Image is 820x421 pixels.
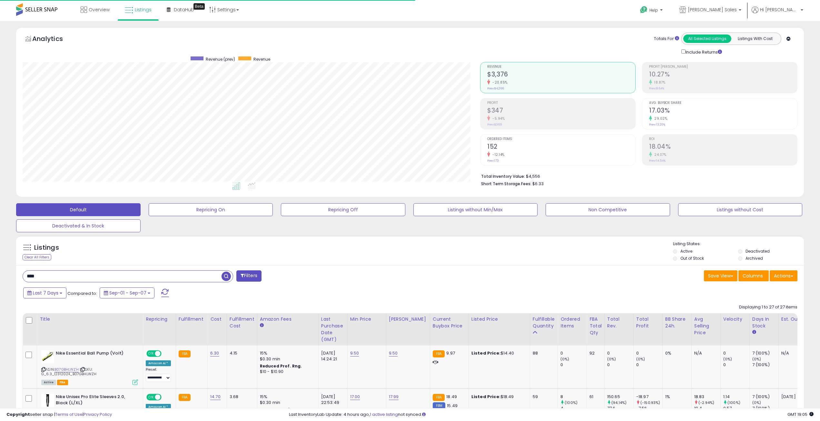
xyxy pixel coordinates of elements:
label: Out of Stock [680,256,704,261]
div: 88 [533,350,553,356]
span: Columns [743,273,763,279]
span: ON [147,351,155,356]
h2: 152 [487,143,635,152]
div: Title [40,316,140,323]
div: 15% [260,350,313,356]
small: Amazon Fees. [260,323,264,328]
small: Days In Stock. [752,329,756,335]
div: Amazon Fees [260,316,316,323]
button: Repricing On [149,203,273,216]
small: (0%) [752,356,761,362]
small: FBA [433,394,445,401]
button: Listings without Cost [678,203,803,216]
img: 21ujuJQoIOL._SL40_.jpg [41,394,54,407]
div: 0 [607,362,633,368]
button: Actions [770,270,797,281]
b: Nike Essential Ball Pump (Volt) [56,350,134,358]
span: OFF [161,395,171,400]
div: 0 [607,350,633,356]
div: Tooltip anchor [193,3,205,10]
a: B07GBHLWZH [54,367,79,372]
small: Prev: 13.20% [649,123,665,126]
span: Last 7 Days [33,290,58,296]
div: 0 [560,350,587,356]
span: Revenue [253,56,270,62]
small: 18.87% [652,80,665,85]
small: (94.14%) [611,400,627,405]
div: 59 [533,394,553,400]
img: 319PlHA7puL._SL40_.jpg [41,350,54,363]
label: Deactivated [746,248,770,254]
small: Prev: 173 [487,159,499,163]
button: Default [16,203,141,216]
li: $4,556 [481,172,793,180]
span: Profit [487,101,635,105]
div: 15% [260,394,313,400]
b: Listed Price: [471,394,501,400]
span: ON [147,395,155,400]
small: -20.85% [490,80,508,85]
a: Hi [PERSON_NAME] [752,6,803,21]
h2: $347 [487,107,635,115]
div: Fulfillment Cost [230,316,254,329]
div: Days In Stock [752,316,776,329]
span: Listings [135,6,152,13]
small: (0%) [560,356,569,362]
div: Clear All Filters [23,254,51,260]
i: Get Help [640,6,648,14]
div: Cost [210,316,224,323]
div: Min Price [350,316,383,323]
span: 18.49 [446,394,457,400]
div: Total Rev. [607,316,631,329]
label: Active [680,248,692,254]
small: FBA [433,350,445,357]
span: Revenue [487,65,635,69]
span: DataHub [174,6,194,13]
a: Help [635,1,669,21]
div: 1.14 [723,394,749,400]
div: [DATE] 14:24:21 [321,350,342,362]
div: Current Buybox Price [433,316,466,329]
span: | SKU: G_6.3_12312024_B07GBHLWZH [41,367,96,376]
h2: $3,376 [487,71,635,79]
div: -18.97 [636,394,662,400]
button: Deactivated & In Stock [16,219,141,232]
a: 14.70 [210,394,221,400]
span: 2025-09-15 19:05 GMT [787,411,814,417]
div: seller snap | | [6,412,112,418]
b: Total Inventory Value: [481,174,525,179]
small: (-150.93%) [640,400,660,405]
button: Columns [738,270,769,281]
div: $18.49 [471,394,525,400]
div: Preset: [146,367,171,382]
small: Prev: 8.64% [649,86,664,90]
h2: 17.03% [649,107,797,115]
small: Prev: $369 [487,123,502,126]
a: 9.50 [389,350,398,356]
div: BB Share 24h. [665,316,689,329]
button: Non Competitive [546,203,670,216]
div: Ordered Items [560,316,584,329]
span: 9.97 [446,350,455,356]
div: Listed Price [471,316,527,323]
span: Help [649,7,658,13]
div: $10 - $10.90 [260,369,313,375]
span: Hi [PERSON_NAME] [760,6,799,13]
a: 6.30 [210,350,219,356]
div: Total Profit [636,316,660,329]
strong: Copyright [6,411,30,417]
p: Listing States: [673,241,804,247]
span: $6.33 [532,181,544,187]
div: Velocity [723,316,747,323]
span: ROI [649,137,797,141]
small: 24.07% [652,152,666,157]
div: FBA Total Qty [589,316,602,336]
div: 4.15 [230,350,252,356]
b: Short Term Storage Fees: [481,181,531,186]
a: Terms of Use [55,411,83,417]
button: Save View [704,270,737,281]
div: 0 [723,350,749,356]
div: Amazon AI * [146,360,171,366]
div: Avg Selling Price [694,316,718,336]
small: -12.14% [490,152,505,157]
